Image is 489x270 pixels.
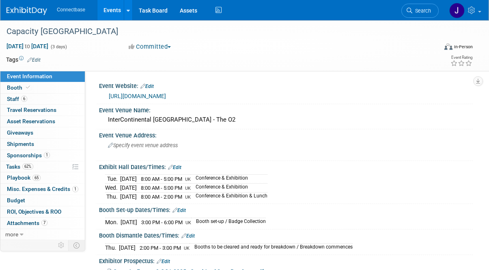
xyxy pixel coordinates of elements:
span: Playbook [7,174,41,181]
span: Misc. Expenses & Credits [7,186,78,192]
div: Exhibit Hall Dates/Times: [99,161,473,171]
td: Wed. [105,184,120,193]
a: Edit [27,57,41,63]
img: Jordan Sigel [449,3,465,18]
div: Booth Dismantle Dates/Times: [99,229,473,240]
td: Booths to be cleared and ready for breakdown / Breakdown commences [190,243,353,252]
div: Exhibitor Prospectus: [99,255,473,266]
td: Booth set-up / Badge Collection [191,218,266,226]
a: Edit [157,259,170,264]
div: Booth Set-up Dates/Times: [99,204,473,214]
a: Staff6 [0,94,85,105]
td: Tue. [105,175,120,184]
a: more [0,229,85,240]
img: ExhibitDay [6,7,47,15]
span: UK [184,246,190,251]
span: UK [185,186,191,191]
span: 3:00 PM - 6:00 PM [141,219,183,225]
a: Travel Reservations [0,105,85,116]
a: Giveaways [0,127,85,138]
span: Staff [7,96,27,102]
td: Conference & Exhibition [191,184,267,193]
div: Event Rating [450,56,472,60]
td: [DATE] [119,243,136,252]
span: Shipments [7,141,34,147]
button: Committed [126,43,174,51]
span: Connectbase [57,7,85,13]
span: Search [412,8,431,14]
span: (3 days) [50,44,67,49]
a: Edit [181,233,195,239]
span: Specify event venue address [108,142,178,148]
td: [DATE] [121,218,137,226]
a: Edit [172,208,186,213]
span: 6 [21,96,27,102]
td: Thu. [105,243,119,252]
div: Event Venue Address: [99,129,473,139]
span: Travel Reservations [7,107,56,113]
span: UK [185,177,191,182]
div: Event Venue Name: [99,104,473,114]
span: Sponsorships [7,152,50,159]
td: Conference & Exhibition & Lunch [191,192,267,201]
a: Playbook65 [0,172,85,183]
a: Tasks62% [0,161,85,172]
span: 1 [72,186,78,192]
td: Toggle Event Tabs [69,240,85,251]
a: Event Information [0,71,85,82]
span: 8:00 AM - 5:00 PM [141,185,182,191]
span: 1 [44,152,50,158]
td: [DATE] [120,184,137,193]
td: Tags [6,56,41,64]
span: UK [185,220,191,225]
span: 8:00 AM - 2:00 PM [141,194,182,200]
a: Budget [0,195,85,206]
a: Attachments7 [0,218,85,229]
td: Thu. [105,192,120,201]
span: [DATE] [DATE] [6,43,49,50]
a: Asset Reservations [0,116,85,127]
div: Event Format [405,42,473,54]
img: Format-Inperson.png [444,43,452,50]
td: Conference & Exhibition [191,175,267,184]
td: Mon. [105,218,121,226]
span: Budget [7,197,25,204]
span: Tasks [6,163,33,170]
span: ROI, Objectives & ROO [7,208,61,215]
a: Misc. Expenses & Credits1 [0,184,85,195]
span: more [5,231,18,238]
td: Personalize Event Tab Strip [54,240,69,251]
span: 2:00 PM - 3:00 PM [140,245,181,251]
span: Giveaways [7,129,33,136]
a: [URL][DOMAIN_NAME] [109,93,166,99]
span: Event Information [7,73,52,79]
i: Booth reservation complete [26,85,30,90]
td: [DATE] [120,175,137,184]
span: 62% [22,163,33,169]
div: Capacity [GEOGRAPHIC_DATA] [4,24,433,39]
a: Search [401,4,439,18]
div: Event Website: [99,80,473,90]
span: 8:00 AM - 5:00 PM [141,176,182,182]
span: UK [185,195,191,200]
span: to [24,43,31,49]
span: 65 [32,175,41,181]
td: [DATE] [120,192,137,201]
span: 7 [41,220,47,226]
span: Attachments [7,220,47,226]
a: Sponsorships1 [0,150,85,161]
a: Booth [0,82,85,93]
a: Shipments [0,139,85,150]
div: In-Person [454,44,473,50]
a: ROI, Objectives & ROO [0,206,85,217]
a: Edit [140,84,154,89]
span: Asset Reservations [7,118,55,124]
div: InterContinental [GEOGRAPHIC_DATA] - The O2 [105,114,467,126]
a: Edit [168,165,181,170]
span: Booth [7,84,32,91]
